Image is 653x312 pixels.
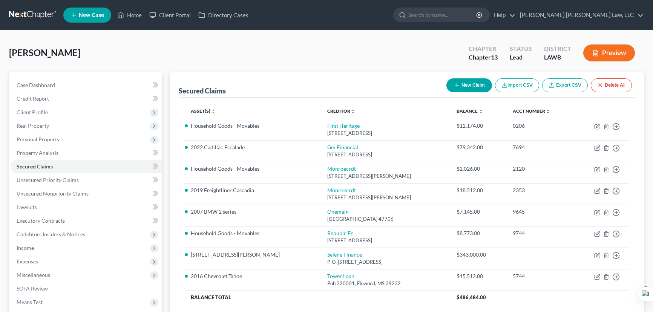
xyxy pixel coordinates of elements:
[351,109,356,114] i: unfold_more
[513,208,568,216] div: 9645
[510,44,532,53] div: Status
[491,54,498,61] span: 13
[469,44,498,53] div: Chapter
[17,258,38,265] span: Expenses
[478,109,483,114] i: unfold_more
[17,150,58,156] span: Property Analysis
[17,136,60,142] span: Personal Property
[191,144,315,151] li: 2022 Cadillac Escalade
[327,237,445,244] div: [STREET_ADDRESS]
[513,108,550,114] a: Acct Number unfold_more
[457,122,501,130] div: $12,174.00
[11,214,162,228] a: Executory Contracts
[191,229,315,237] li: Household Goods - Movables
[11,92,162,106] a: Credit Report
[17,82,55,88] span: Case Dashboard
[11,78,162,92] a: Case Dashboard
[327,208,349,215] a: Onemain
[327,230,354,236] a: Republc Fn
[195,8,252,22] a: Directory Cases
[327,216,445,223] div: [GEOGRAPHIC_DATA] 47706
[457,208,501,216] div: $7,145.00
[191,251,315,258] li: [STREET_ADDRESS][PERSON_NAME]
[17,95,49,102] span: Credit Report
[191,208,315,216] li: 2007 BMW 2 series
[17,299,43,305] span: Means Test
[327,280,445,287] div: Pob 320001, Flowood, MS 39232
[327,108,356,114] a: Creditor unfold_more
[457,108,483,114] a: Balance unfold_more
[327,273,354,279] a: Tower Loan
[643,286,649,292] span: 4
[327,165,356,172] a: Monroecrdt
[11,160,162,173] a: Secured Claims
[327,258,445,266] div: P. O. [STREET_ADDRESS]
[457,229,501,237] div: $8,773.00
[516,8,644,22] a: [PERSON_NAME] [PERSON_NAME] Law, LLC
[211,109,216,114] i: unfold_more
[544,44,571,53] div: District
[179,86,226,95] div: Secured Claims
[327,251,362,258] a: Selene Finance
[457,165,501,173] div: $2,026.00
[17,285,48,292] span: SOFA Review
[17,109,48,115] span: Client Profile
[11,146,162,160] a: Property Analysis
[327,194,445,201] div: [STREET_ADDRESS][PERSON_NAME]
[113,8,146,22] a: Home
[11,187,162,200] a: Unsecured Nonpriority Claims
[191,272,315,280] li: 2016 Chevrolet Tahoe
[17,122,49,129] span: Real Property
[327,130,445,137] div: [STREET_ADDRESS]
[327,144,358,150] a: Gm Financial
[191,165,315,173] li: Household Goods - Movables
[185,291,451,304] th: Balance Total
[490,8,515,22] a: Help
[17,190,89,197] span: Unsecured Nonpriority Claims
[457,144,501,151] div: $79,342.00
[327,151,445,158] div: [STREET_ADDRESS]
[513,187,568,194] div: 2353
[583,44,635,61] button: Preview
[457,272,501,280] div: $15,512.00
[17,163,53,170] span: Secured Claims
[408,8,477,22] input: Search by name...
[17,272,50,278] span: Miscellaneous
[627,286,645,304] iframe: Intercom live chat
[9,47,80,58] span: [PERSON_NAME]
[327,122,360,129] a: First Heritage
[457,251,501,258] div: $343,000.00
[513,229,568,237] div: 9744
[469,53,498,62] div: Chapter
[17,217,65,224] span: Executory Contracts
[17,231,85,237] span: Codebtors Insiders & Notices
[191,187,315,194] li: 2019 Freightliner Cascadia
[327,187,356,193] a: Monroecrdt
[513,122,568,130] div: 0206
[11,282,162,295] a: SOFA Review
[542,78,588,92] a: Export CSV
[191,108,216,114] a: Asset(s) unfold_more
[17,204,37,210] span: Lawsuits
[17,245,34,251] span: Income
[513,144,568,151] div: 7694
[510,53,532,62] div: Lead
[513,272,568,280] div: 5744
[446,78,492,92] button: New Claim
[191,122,315,130] li: Household Goods - Movables
[11,200,162,214] a: Lawsuits
[495,78,539,92] button: Import CSV
[591,78,632,92] button: Delete All
[457,294,486,300] span: $486,484.00
[79,12,104,18] span: New Case
[17,177,79,183] span: Unsecured Priority Claims
[146,8,195,22] a: Client Portal
[544,53,571,62] div: LAWB
[11,173,162,187] a: Unsecured Priority Claims
[546,109,550,114] i: unfold_more
[457,187,501,194] div: $18,512.00
[513,165,568,173] div: 2120
[327,173,445,180] div: [STREET_ADDRESS][PERSON_NAME]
